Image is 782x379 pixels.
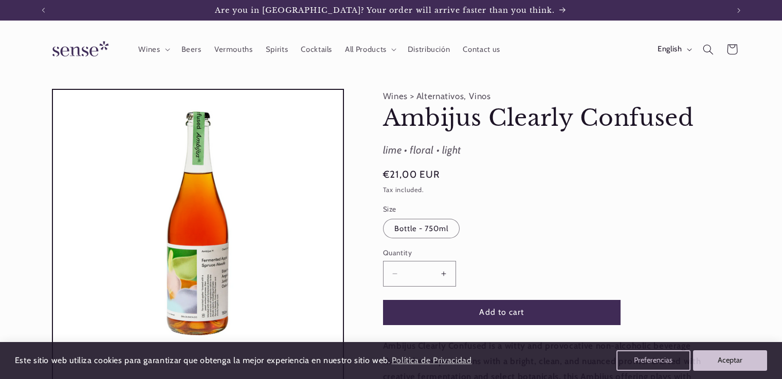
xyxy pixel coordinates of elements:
[383,167,440,182] span: €21,00 EUR
[138,45,160,54] span: Wines
[383,248,621,258] label: Quantity
[463,45,500,54] span: Contact us
[175,38,208,61] a: Beers
[132,38,175,61] summary: Wines
[266,45,288,54] span: Spirits
[616,350,690,371] button: Preferencias
[383,141,707,160] div: lime • floral • light
[214,45,253,54] span: Vermouths
[208,38,259,61] a: Vermouths
[390,352,473,370] a: Política de Privacidad (opens in a new tab)
[383,204,397,214] legend: Size
[383,104,707,133] h1: Ambijus Clearly Confused
[40,35,117,64] img: Sense
[295,38,339,61] a: Cocktails
[658,44,682,55] span: English
[693,350,767,371] button: Aceptar
[301,45,332,54] span: Cocktails
[457,38,507,61] a: Contact us
[259,38,295,61] a: Spirits
[15,355,390,365] span: Este sitio web utiliza cookies para garantizar que obtenga la mejor experiencia en nuestro sitio ...
[215,6,555,15] span: Are you in [GEOGRAPHIC_DATA]? Your order will arrive faster than you think.
[408,45,450,54] span: Distribución
[383,219,460,238] label: Bottle - 750ml
[697,37,720,61] summary: Search
[339,38,402,61] summary: All Products
[181,45,202,54] span: Beers
[401,38,457,61] a: Distribución
[383,185,707,196] div: Tax included.
[383,300,621,325] button: Add to cart
[345,45,387,54] span: All Products
[651,39,696,60] button: English
[36,31,121,68] a: Sense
